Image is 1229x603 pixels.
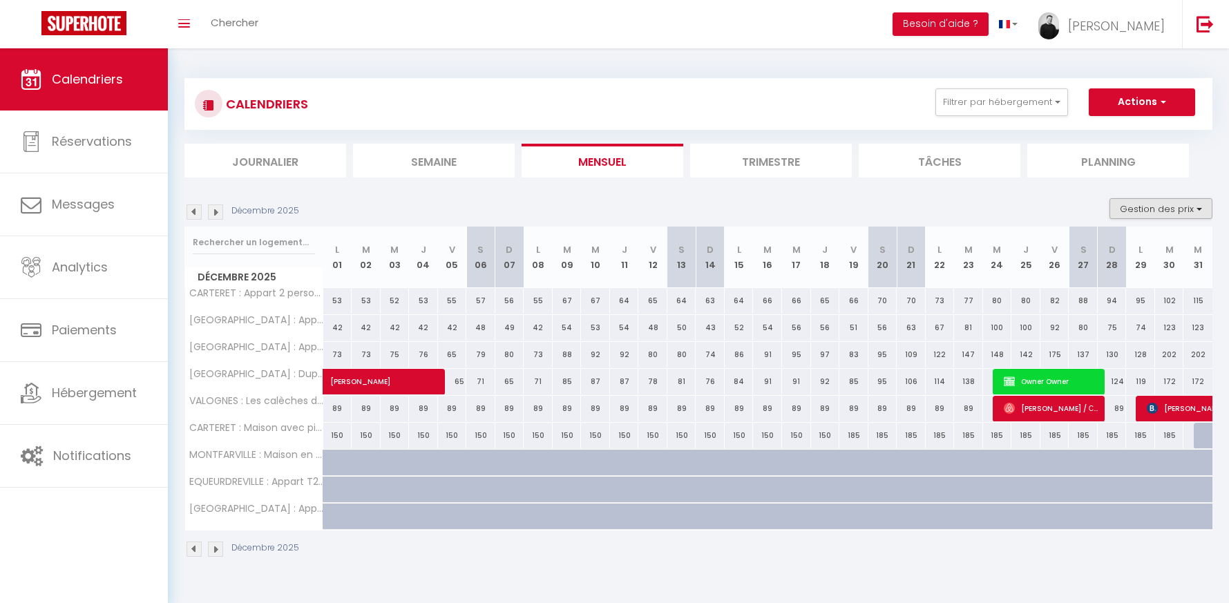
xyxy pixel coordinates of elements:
th: 28 [1098,227,1127,288]
div: 185 [1126,423,1155,448]
button: Gestion des prix [1109,198,1212,219]
div: 53 [323,288,352,314]
th: 22 [926,227,955,288]
abbr: S [477,243,484,256]
div: 97 [811,342,840,367]
span: Calendriers [52,70,123,88]
div: 80 [1069,315,1098,341]
abbr: M [792,243,801,256]
div: 89 [409,396,438,421]
img: Super Booking [41,11,126,35]
span: CARTERET : Maison avec piscine et sauna proche de la mer [187,423,325,433]
div: 95 [782,342,811,367]
div: 70 [897,288,926,314]
abbr: V [449,243,455,256]
abbr: S [879,243,886,256]
div: 64 [610,288,639,314]
div: 67 [926,315,955,341]
div: 80 [495,342,524,367]
div: 89 [897,396,926,421]
div: 128 [1126,342,1155,367]
span: Owner Owner [1004,368,1101,394]
div: 130 [1098,342,1127,367]
div: 150 [381,423,410,448]
span: [PERSON_NAME] [330,361,457,387]
div: 92 [610,342,639,367]
div: 66 [782,288,811,314]
span: [PERSON_NAME] [1068,17,1165,35]
li: Trimestre [690,144,852,178]
div: 65 [811,288,840,314]
div: 77 [954,288,983,314]
div: 185 [1011,423,1040,448]
div: 150 [438,423,467,448]
th: 18 [811,227,840,288]
abbr: M [1165,243,1174,256]
div: 49 [495,315,524,341]
button: Actions [1089,88,1195,116]
div: 55 [524,288,553,314]
div: 92 [811,369,840,394]
abbr: M [390,243,399,256]
div: 124 [1098,369,1127,394]
div: 95 [868,342,897,367]
abbr: J [822,243,828,256]
div: 185 [926,423,955,448]
th: 23 [954,227,983,288]
div: 92 [581,342,610,367]
div: 56 [868,315,897,341]
th: 25 [1011,227,1040,288]
div: 150 [638,423,667,448]
div: 100 [1011,315,1040,341]
span: VALOGNES : Les calèches de l'[GEOGRAPHIC_DATA] [187,396,325,406]
button: Besoin d'aide ? [893,12,989,36]
button: Filtrer par hébergement [935,88,1068,116]
div: 89 [954,396,983,421]
div: 73 [926,288,955,314]
div: 89 [696,396,725,421]
div: 67 [581,288,610,314]
div: 150 [725,423,754,448]
span: EQUEURDREVILLE : Appart T2 quartier résidentiel [187,477,325,487]
div: 89 [638,396,667,421]
div: 71 [466,369,495,394]
div: 78 [638,369,667,394]
div: 95 [868,369,897,394]
th: 16 [753,227,782,288]
div: 89 [466,396,495,421]
div: 185 [1098,423,1127,448]
th: 26 [1040,227,1069,288]
div: 123 [1155,315,1184,341]
div: 122 [926,342,955,367]
abbr: V [650,243,656,256]
div: 42 [381,315,410,341]
abbr: L [737,243,741,256]
div: 91 [753,369,782,394]
div: 89 [839,396,868,421]
span: ⁨[PERSON_NAME] /⁩ Секреты МЛМ [1004,395,1101,421]
div: 82 [1040,288,1069,314]
abbr: L [1139,243,1143,256]
div: 89 [381,396,410,421]
th: 03 [381,227,410,288]
span: Notifications [53,447,131,464]
div: 73 [352,342,381,367]
th: 07 [495,227,524,288]
div: 71 [524,369,553,394]
div: 48 [638,315,667,341]
div: 102 [1155,288,1184,314]
abbr: V [850,243,857,256]
div: 80 [983,288,1012,314]
abbr: M [563,243,571,256]
div: 89 [495,396,524,421]
div: 54 [553,315,582,341]
img: logout [1197,15,1214,32]
div: 73 [323,342,352,367]
th: 06 [466,227,495,288]
div: 138 [954,369,983,394]
th: 21 [897,227,926,288]
div: 185 [954,423,983,448]
th: 11 [610,227,639,288]
div: 76 [409,342,438,367]
div: 150 [466,423,495,448]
